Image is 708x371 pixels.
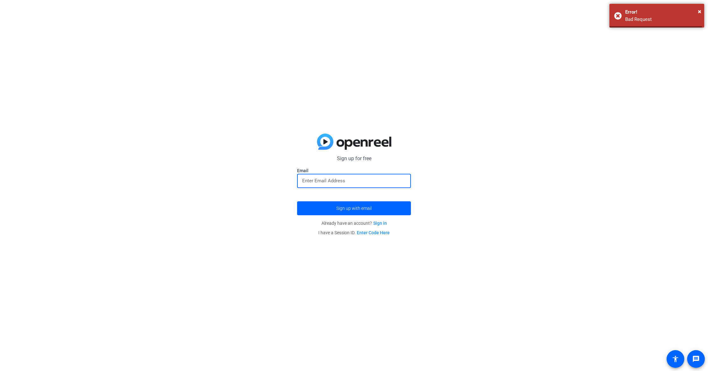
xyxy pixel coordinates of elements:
[625,16,699,23] div: Bad Request
[373,221,387,226] a: Sign in
[302,177,406,185] input: Enter Email Address
[672,355,679,363] mat-icon: accessibility
[698,7,701,16] button: Close
[297,201,411,215] button: Sign up with email
[698,8,701,15] span: ×
[321,221,387,226] span: Already have an account?
[297,167,411,174] label: Email
[625,9,699,16] div: Error!
[317,134,391,150] img: blue-gradient.svg
[692,355,700,363] mat-icon: message
[297,155,411,162] p: Sign up for free
[318,230,390,235] span: I have a Session ID.
[357,230,390,235] a: Enter Code Here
